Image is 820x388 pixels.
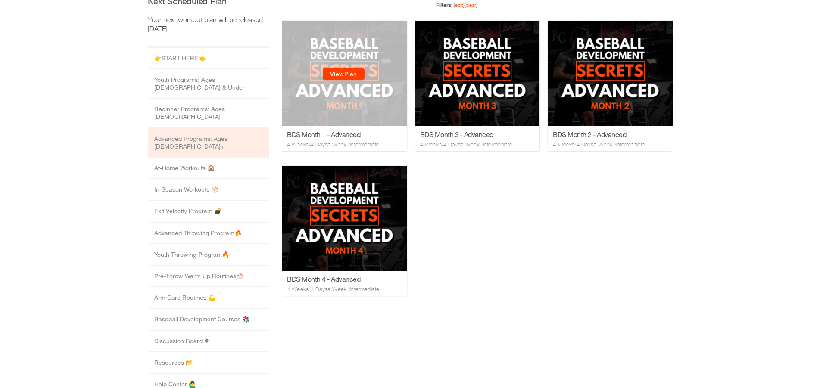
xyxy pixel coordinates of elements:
img: Plan [133,46,258,151]
li: At-Home Workouts 🏠 [148,158,269,179]
li: Resources 📂 [148,352,269,374]
li: Arm Care Routines 💪 [148,287,269,309]
a: edit [173,27,181,33]
h3: 4 Weeks / 4 Days a Week / Intermediate [138,166,253,174]
li: Pre-Throw Warm Up Routines⚾️ [148,266,269,287]
a: BDS Month 4 - Advanced [5,300,120,308]
h3: 4 Weeks / 4 Days a Week / Intermediate [5,166,120,174]
li: Advanced Programs: Ages 16+ [148,128,269,158]
li: Advanced Throwing Program🔥 [148,223,269,244]
li: Beginner Programs: Ages 13 to 15 [148,99,269,128]
li: Youth Programs: Ages 12 & Under [148,69,269,99]
li: Youth Throwing Program🔥 [148,244,269,266]
p: Your next workout plan will be released [DATE] [148,15,269,33]
a: BDS Month 2 - Advanced [271,155,386,164]
li: Baseball Development Courses 📚 [148,309,269,330]
li: Exit Velocity Program 💣 [148,201,269,222]
h3: 4 Weeks / 4 Days a Week / Intermediate [5,310,120,318]
li: Discussion Board 🗣 [148,331,269,352]
li: In-Season Workouts ⚾️ [148,179,269,201]
h3: 4 Weeks / 4 Days a Week / Intermediate [271,166,386,174]
a: clear [184,27,194,33]
a: ViewPlan [41,93,82,105]
img: Plan [266,46,390,151]
li: 👉START HERE👈 [148,48,269,69]
a: BDS Month 1 - Advanced [5,155,120,164]
a: BDS Month 3 - Advanced [138,155,253,164]
strong: Filters: [154,27,170,33]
